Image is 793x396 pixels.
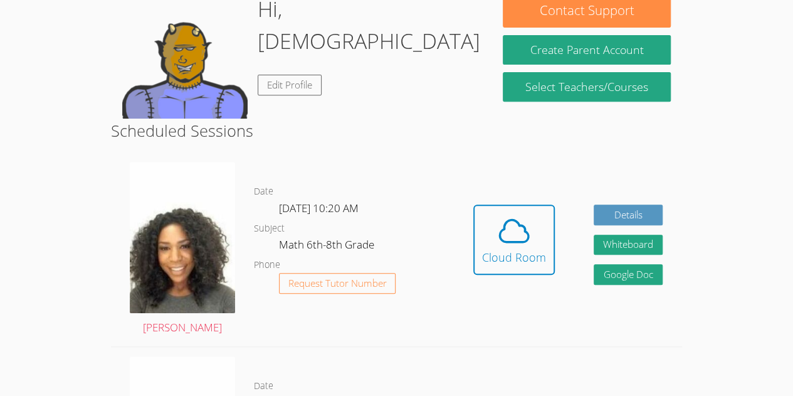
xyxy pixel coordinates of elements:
[473,205,555,275] button: Cloud Room
[503,72,670,102] a: Select Teachers/Courses
[258,75,322,95] a: Edit Profile
[254,221,285,237] dt: Subject
[254,378,273,394] dt: Date
[111,119,682,142] h2: Scheduled Sessions
[482,249,546,266] div: Cloud Room
[594,205,663,225] a: Details
[288,279,387,288] span: Request Tutor Number
[594,235,663,255] button: Whiteboard
[130,162,235,337] a: [PERSON_NAME]
[503,35,670,65] button: Create Parent Account
[279,236,377,257] dd: Math 6th-8th Grade
[279,201,359,215] span: [DATE] 10:20 AM
[254,257,280,273] dt: Phone
[130,162,235,313] img: avatar.png
[594,264,663,285] a: Google Doc
[254,184,273,200] dt: Date
[279,273,396,294] button: Request Tutor Number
